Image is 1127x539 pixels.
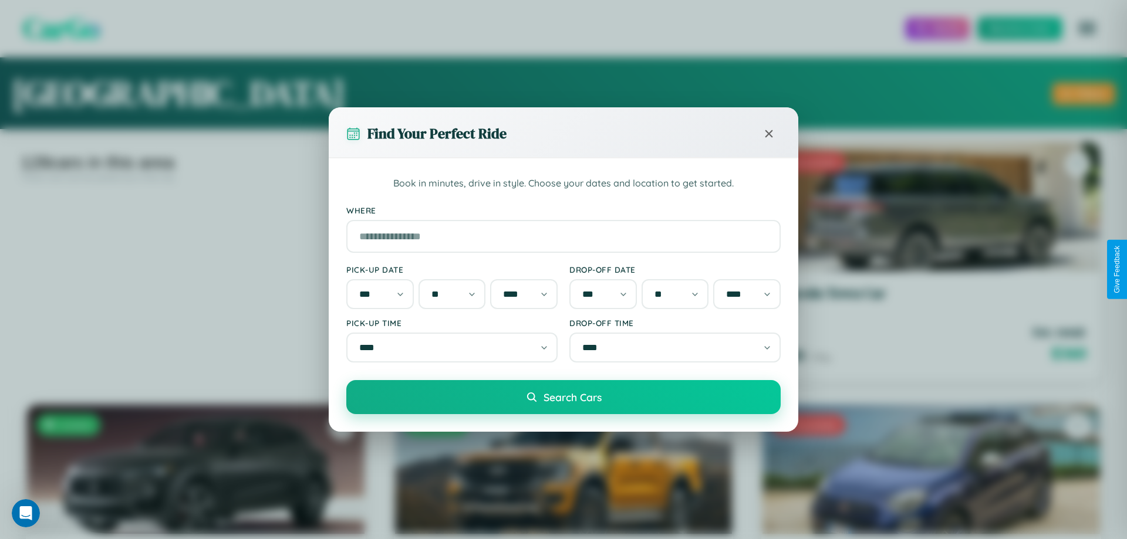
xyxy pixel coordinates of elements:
label: Where [346,205,781,215]
h3: Find Your Perfect Ride [367,124,507,143]
label: Drop-off Time [569,318,781,328]
label: Pick-up Time [346,318,558,328]
span: Search Cars [544,391,602,404]
button: Search Cars [346,380,781,414]
p: Book in minutes, drive in style. Choose your dates and location to get started. [346,176,781,191]
label: Drop-off Date [569,265,781,274]
label: Pick-up Date [346,265,558,274]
